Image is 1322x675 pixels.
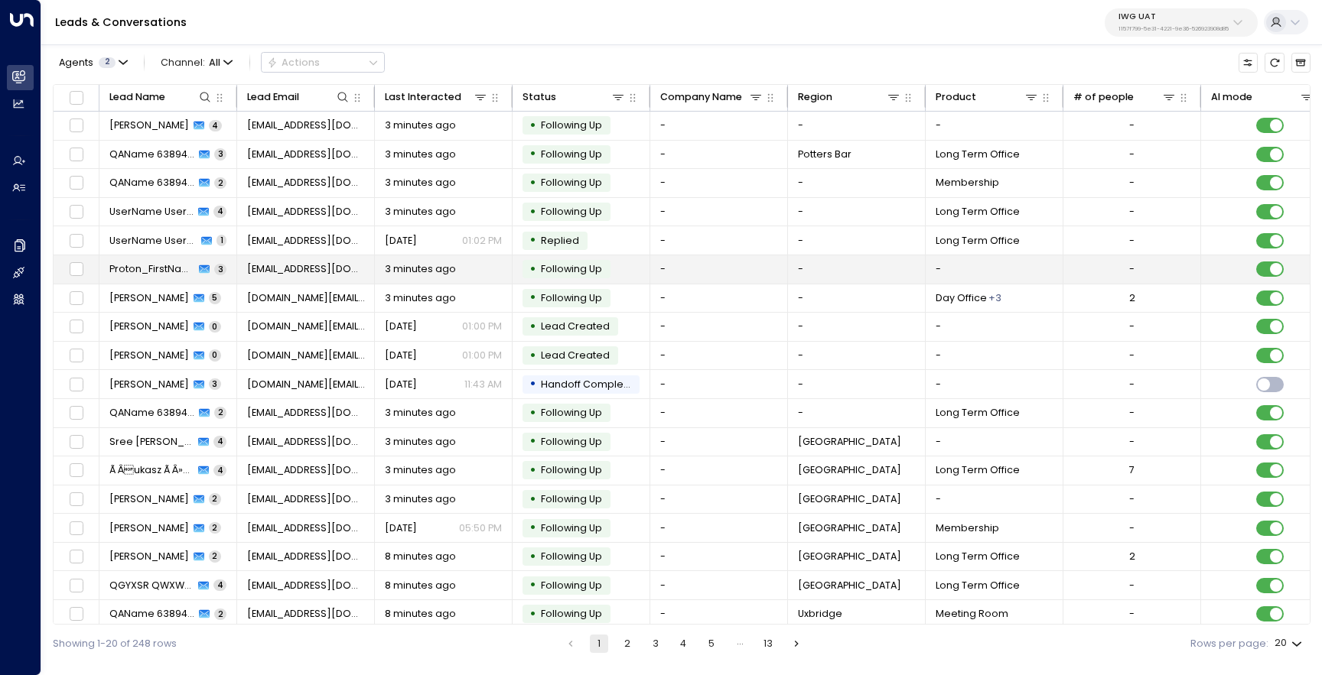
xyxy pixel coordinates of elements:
span: Following Up [541,205,602,218]
p: 01:00 PM [462,349,502,362]
span: Ed Oauth [109,550,189,563]
td: - [926,112,1063,140]
span: Following Up [541,492,602,505]
span: QAName 638948933349128509 QASurname 912 [109,406,195,420]
td: - [650,342,788,370]
div: Product [936,89,976,105]
p: 11:43 AM [464,378,502,391]
div: Region [798,89,902,105]
td: - [788,342,926,370]
span: Potters Bar [798,148,851,161]
span: 8 minutes ago [385,550,456,563]
span: Agents [59,58,93,68]
span: Membership [936,521,999,535]
span: 2 [209,493,221,505]
div: AI mode [1211,89,1252,105]
span: 3 minutes ago [385,205,456,219]
span: 2 [214,608,226,620]
button: Go to page 13 [759,634,777,653]
span: Lead Created [541,349,610,362]
span: danielamirraguimaraes.prof@gmail.com [247,320,365,333]
span: 3 minutes ago [385,291,456,305]
span: 2 [214,407,226,418]
td: - [650,169,788,197]
div: • [529,459,536,482]
span: Toggle select row [67,548,85,566]
td: - [650,485,788,514]
button: Actions [261,52,385,73]
span: 8 minutes ago [385,607,456,621]
span: Following Up [541,118,602,131]
span: Long Term Office [936,550,1020,563]
div: … [731,634,749,653]
p: 1157f799-5e31-4221-9e36-526923908d85 [1118,26,1229,32]
div: Showing 1-20 of 248 rows [53,637,177,651]
td: - [788,198,926,226]
td: - [650,313,788,341]
p: 01:02 PM [462,234,502,248]
span: 0 [209,321,221,333]
span: lukasz.zolkiewski.test@example.com [247,463,365,477]
div: • [529,488,536,511]
span: QAName 638948905116195138 QASurname 619 [109,607,195,621]
span: Toggle select row [67,433,85,451]
div: Lead Email [247,89,351,105]
span: 3 minutes ago [385,262,456,276]
div: - [1129,148,1135,161]
a: Leads & Conversations [55,15,187,30]
span: Following Up [541,148,602,161]
span: Long Term Office [936,463,1020,477]
span: Toggle select row [67,577,85,595]
span: QGYXSR QWXWME [109,579,194,592]
div: • [529,372,536,396]
div: 2 [1129,550,1135,563]
span: Sep 27, 2025 [385,234,417,248]
td: - [650,543,788,571]
span: Toggle select row [67,290,85,307]
p: 01:00 PM [462,320,502,333]
td: - [650,198,788,226]
span: Membership [936,176,999,190]
div: • [529,200,536,224]
span: Daniela Guimaraes [109,349,189,362]
button: Go to page 4 [674,634,692,653]
div: • [529,344,536,368]
span: Toggle select row [67,519,85,537]
div: • [529,142,536,166]
td: - [926,370,1063,398]
div: - [1129,262,1135,276]
span: Following Up [541,550,602,563]
div: AI mode [1211,89,1315,105]
span: Long Term Office [936,406,1020,420]
td: - [788,313,926,341]
td: - [650,600,788,628]
button: Archived Leads [1291,53,1311,72]
span: 4 [213,436,226,447]
span: Sep 28, 2025 [385,349,417,362]
td: - [650,370,788,398]
p: 05:50 PM [459,521,502,535]
div: - [1129,378,1135,391]
span: Daniela Guimaraes [109,291,189,305]
span: Sep 24, 2025 [385,378,417,391]
span: Following Up [541,291,602,304]
td: - [650,112,788,140]
span: mal smooke [109,521,189,535]
span: 2 [214,177,226,189]
span: Sree Peter [109,435,194,449]
span: Ã Âukasz Ã Â»ÃÂ³Ã Âkiewski [109,463,194,477]
span: 4 [213,206,226,217]
div: Company Name [660,89,764,105]
span: Toggle select row [67,491,85,508]
span: London [798,550,901,563]
div: Button group with a nested menu [261,52,385,73]
span: Sep 28, 2025 [385,320,417,333]
span: 3 minutes ago [385,148,456,161]
div: • [529,229,536,252]
td: - [926,313,1063,341]
div: • [529,401,536,425]
td: - [650,514,788,542]
div: • [529,315,536,339]
span: 3 minutes ago [385,492,456,506]
span: Daniela Guimaraes [109,378,189,391]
